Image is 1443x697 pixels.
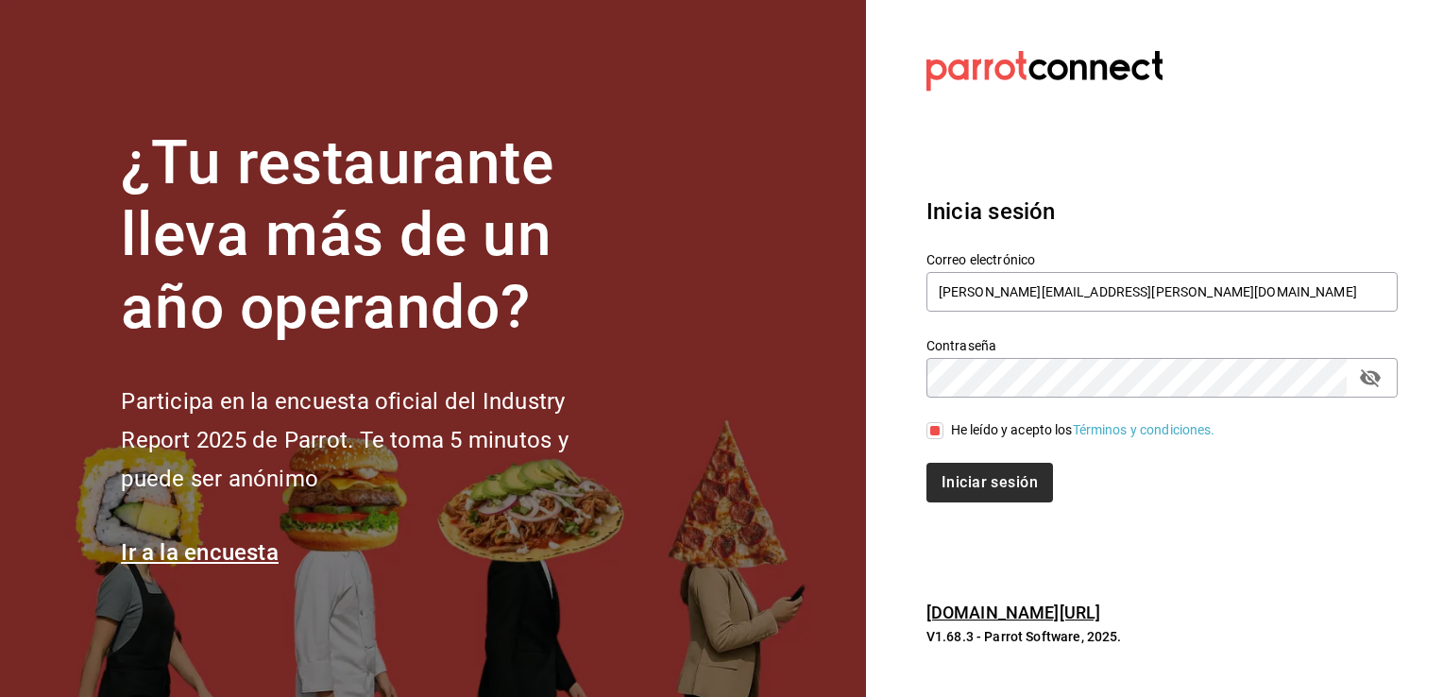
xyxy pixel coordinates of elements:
[951,420,1215,440] div: He leído y acepto los
[926,272,1398,312] input: Ingresa tu correo electrónico
[926,603,1100,622] a: [DOMAIN_NAME][URL]
[1073,422,1215,437] a: Términos y condiciones.
[926,338,1398,351] label: Contraseña
[926,627,1398,646] p: V1.68.3 - Parrot Software, 2025.
[926,195,1398,229] h3: Inicia sesión
[121,127,631,345] h1: ¿Tu restaurante lleva más de un año operando?
[1354,362,1386,394] button: passwordField
[121,539,279,566] a: Ir a la encuesta
[926,252,1398,265] label: Correo electrónico
[926,463,1053,502] button: Iniciar sesión
[121,382,631,498] h2: Participa en la encuesta oficial del Industry Report 2025 de Parrot. Te toma 5 minutos y puede se...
